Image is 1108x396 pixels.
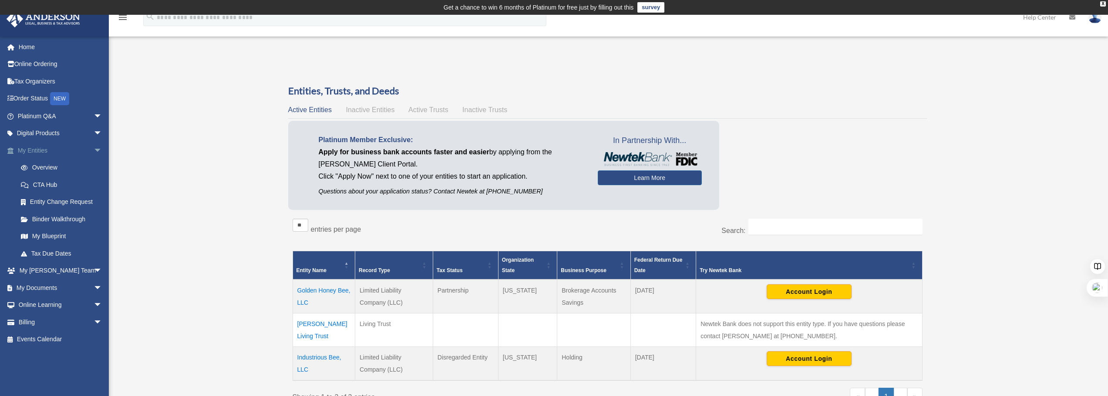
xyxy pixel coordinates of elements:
a: menu [118,15,128,23]
span: arrow_drop_down [94,296,111,314]
a: Account Login [767,355,852,362]
td: [PERSON_NAME] Living Trust [293,313,355,346]
span: arrow_drop_down [94,107,111,125]
h3: Entities, Trusts, and Deeds [288,84,927,98]
a: Order StatusNEW [6,90,115,108]
button: Account Login [767,284,852,299]
a: My Entitiesarrow_drop_down [6,142,115,159]
td: Industrious Bee, LLC [293,346,355,380]
a: Overview [12,159,111,176]
td: [DATE] [630,346,696,380]
span: Apply for business bank accounts faster and easier [319,148,489,156]
th: Entity Name: Activate to invert sorting [293,251,355,280]
a: Tax Organizers [6,73,115,90]
td: [DATE] [630,280,696,313]
a: Learn More [598,170,702,185]
img: Anderson Advisors Platinum Portal [4,10,83,27]
span: Inactive Entities [346,106,394,113]
td: Brokerage Accounts Savings [557,280,630,313]
td: Partnership [433,280,498,313]
span: Federal Return Due Date [634,257,683,273]
a: Binder Walkthrough [12,210,115,228]
td: Newtek Bank does not support this entity type. If you have questions please contact [PERSON_NAME]... [696,313,922,346]
td: Living Trust [355,313,433,346]
a: Home [6,38,115,56]
th: Record Type: Activate to sort [355,251,433,280]
span: In Partnership With... [598,134,702,148]
button: Account Login [767,351,852,366]
span: Active Trusts [408,106,448,113]
i: search [145,12,155,21]
div: close [1100,1,1106,7]
a: My Blueprint [12,228,115,245]
p: by applying from the [PERSON_NAME] Client Portal. [319,146,585,170]
a: Events Calendar [6,331,115,348]
a: Billingarrow_drop_down [6,313,115,331]
img: NewtekBankLogoSM.png [602,152,697,166]
span: Tax Status [437,267,463,273]
span: Active Entities [288,106,332,113]
span: arrow_drop_down [94,142,111,160]
p: Platinum Member Exclusive: [319,134,585,146]
a: survey [637,2,664,13]
a: Entity Change Request [12,193,115,211]
th: Tax Status: Activate to sort [433,251,498,280]
img: User Pic [1088,11,1101,23]
div: Get a chance to win 6 months of Platinum for free just by filling out this [444,2,634,13]
td: Holding [557,346,630,380]
a: Tax Due Dates [12,245,115,262]
th: Try Newtek Bank : Activate to sort [696,251,922,280]
td: [US_STATE] [498,346,557,380]
td: Disregarded Entity [433,346,498,380]
th: Business Purpose: Activate to sort [557,251,630,280]
span: Entity Name [296,267,327,273]
label: entries per page [311,226,361,233]
div: Try Newtek Bank [700,265,909,276]
span: arrow_drop_down [94,279,111,297]
a: CTA Hub [12,176,115,193]
td: [US_STATE] [498,280,557,313]
span: arrow_drop_down [94,313,111,331]
span: Record Type [359,267,390,273]
div: NEW [50,92,69,105]
span: arrow_drop_down [94,262,111,280]
span: Inactive Trusts [462,106,507,113]
p: Questions about your application status? Contact Newtek at [PHONE_NUMBER] [319,186,585,197]
span: Organization State [502,257,534,273]
label: Search: [721,227,745,234]
a: Account Login [767,288,852,295]
td: Limited Liability Company (LLC) [355,280,433,313]
a: Online Learningarrow_drop_down [6,296,115,314]
span: arrow_drop_down [94,125,111,143]
th: Organization State: Activate to sort [498,251,557,280]
p: Click "Apply Now" next to one of your entities to start an application. [319,170,585,183]
i: menu [118,12,128,23]
a: My [PERSON_NAME] Teamarrow_drop_down [6,262,115,280]
a: Platinum Q&Aarrow_drop_down [6,107,115,125]
a: My Documentsarrow_drop_down [6,279,115,296]
td: Limited Liability Company (LLC) [355,346,433,380]
th: Federal Return Due Date: Activate to sort [630,251,696,280]
a: Digital Productsarrow_drop_down [6,125,115,142]
td: Golden Honey Bee, LLC [293,280,355,313]
span: Business Purpose [561,267,606,273]
a: Online Ordering [6,56,115,73]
